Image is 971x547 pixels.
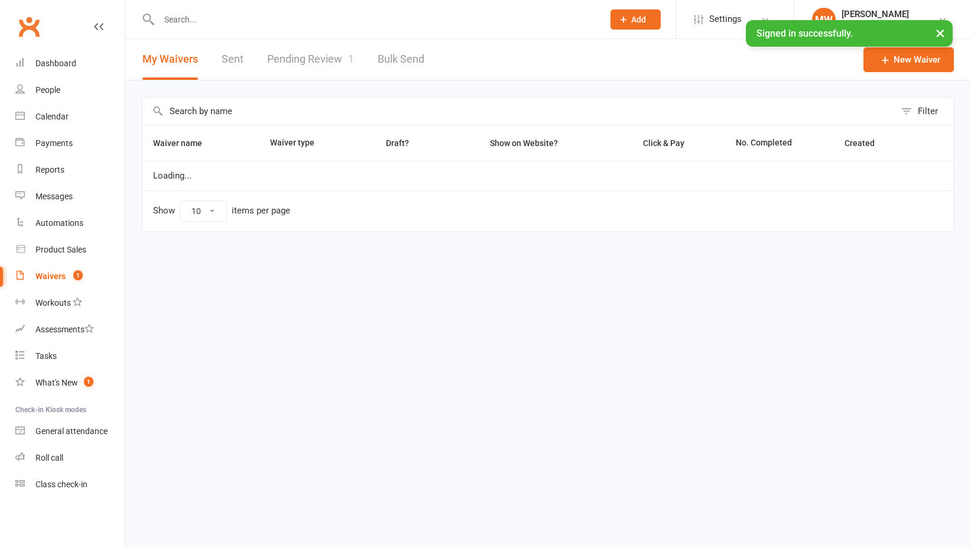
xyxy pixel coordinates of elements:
a: What's New1 [15,370,125,396]
td: Loading... [142,161,954,190]
button: Show on Website? [479,136,571,150]
div: Assessments [35,325,94,334]
div: MW [812,8,836,31]
a: Dashboard [15,50,125,77]
button: Draft? [375,136,422,150]
span: Click & Pay [643,138,684,148]
a: Bulk Send [378,39,424,80]
a: Automations [15,210,125,237]
div: Show [153,200,290,222]
span: Signed in successfully. [756,28,853,39]
div: Automations [35,218,83,228]
button: Created [845,136,888,150]
div: Waivers [35,271,66,281]
button: × [930,20,951,46]
div: [PERSON_NAME] [842,9,909,20]
a: Calendar [15,103,125,130]
span: Created [845,138,888,148]
span: 1 [73,270,83,280]
span: 1 [84,377,93,387]
div: Class check-in [35,480,87,489]
button: Waiver name [153,136,215,150]
a: Sent [222,39,243,80]
a: People [15,77,125,103]
button: My Waivers [142,39,198,80]
div: Payments [35,138,73,148]
a: Roll call [15,445,125,471]
a: Payments [15,130,125,157]
div: Product Sales [35,245,86,254]
th: No. Completed [725,125,834,161]
div: Workouts [35,298,71,308]
span: Add [631,15,646,24]
a: Class kiosk mode [15,471,125,498]
div: People [35,85,60,95]
button: Add [610,9,661,30]
div: Dashboard [35,59,76,68]
a: Messages [15,183,125,210]
div: What's New [35,378,78,387]
div: Calendar [35,112,69,121]
div: General attendance [35,426,108,436]
span: Draft? [386,138,409,148]
span: Settings [709,6,742,33]
span: Waiver name [153,138,215,148]
div: Messages [35,192,73,201]
div: Roll call [35,453,63,462]
a: Reports [15,157,125,183]
button: Click & Pay [632,136,697,150]
div: Reports [35,165,64,174]
div: Vision Muay Thai [842,20,909,30]
a: Product Sales [15,237,125,263]
th: Waiver type [259,125,352,161]
a: General attendance kiosk mode [15,418,125,445]
input: Search... [155,11,595,28]
div: Tasks [35,351,57,361]
span: 1 [348,53,354,65]
div: items per page [232,206,290,216]
span: Show on Website? [490,138,558,148]
a: Tasks [15,343,125,370]
div: Filter [918,104,938,118]
a: Pending Review1 [267,39,354,80]
input: Search by name [142,98,895,125]
a: Assessments [15,316,125,343]
a: New Waiver [863,47,954,72]
button: Filter [895,98,954,125]
a: Clubworx [14,12,44,41]
a: Workouts [15,290,125,316]
a: Waivers 1 [15,263,125,290]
